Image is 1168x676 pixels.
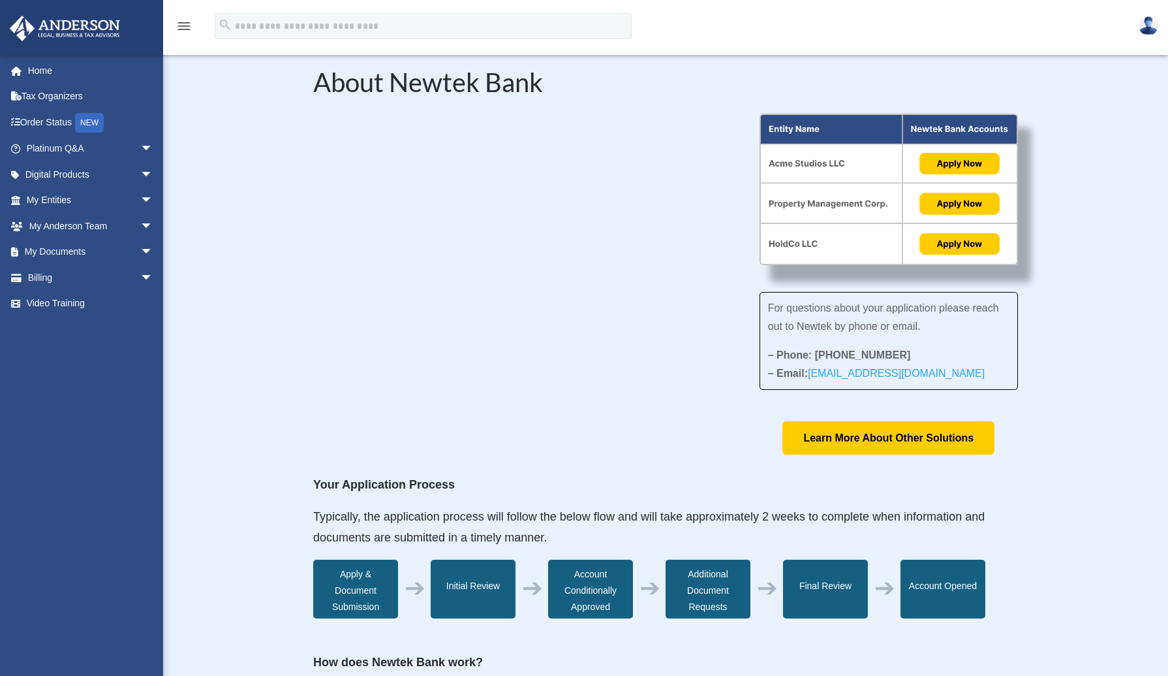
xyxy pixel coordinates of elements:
[808,368,985,385] a: [EMAIL_ADDRESS][DOMAIN_NAME]
[140,213,166,240] span: arrow_drop_down
[6,16,124,41] img: Anderson Advisors Platinum Portal
[548,560,633,619] div: Account Conditionally Approved
[9,109,173,136] a: Order StatusNEW
[140,187,166,214] span: arrow_drop_down
[900,560,985,619] div: Account Opened
[9,57,173,84] a: Home
[218,18,232,32] i: search
[874,580,895,596] div: ➔
[760,114,1018,265] img: About Partnership Graphic (3)
[9,213,173,239] a: My Anderson Teamarrow_drop_down
[9,265,173,291] a: Billingarrow_drop_down
[9,136,173,162] a: Platinum Q&Aarrow_drop_down
[9,291,173,317] a: Video Training
[757,580,778,596] div: ➔
[783,560,868,619] div: Final Review
[313,114,720,343] iframe: NewtekOne and Newtek Bank's Partnership with Anderson Advisors
[639,580,660,596] div: ➔
[782,421,994,455] a: Learn More About Other Solutions
[405,580,425,596] div: ➔
[140,161,166,188] span: arrow_drop_down
[768,368,985,379] strong: – Email:
[666,560,750,619] div: Additional Document Requests
[768,302,999,332] span: For questions about your application please reach out to Newtek by phone or email.
[9,239,173,265] a: My Documentsarrow_drop_down
[313,478,455,491] strong: Your Application Process
[176,23,192,34] a: menu
[1139,16,1158,35] img: User Pic
[431,560,515,619] div: Initial Review
[140,265,166,291] span: arrow_drop_down
[140,136,166,163] span: arrow_drop_down
[522,580,543,596] div: ➔
[9,187,173,214] a: My Entitiesarrow_drop_down
[176,18,192,34] i: menu
[313,69,1018,102] h2: About Newtek Bank
[9,84,173,110] a: Tax Organizers
[313,510,985,544] span: Typically, the application process will follow the below flow and will take approximately 2 weeks...
[768,349,911,361] strong: – Phone: [PHONE_NUMBER]
[140,239,166,266] span: arrow_drop_down
[9,161,173,187] a: Digital Productsarrow_drop_down
[313,656,483,669] strong: How does Newtek Bank work?
[75,113,104,133] div: NEW
[313,560,398,619] div: Apply & Document Submission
